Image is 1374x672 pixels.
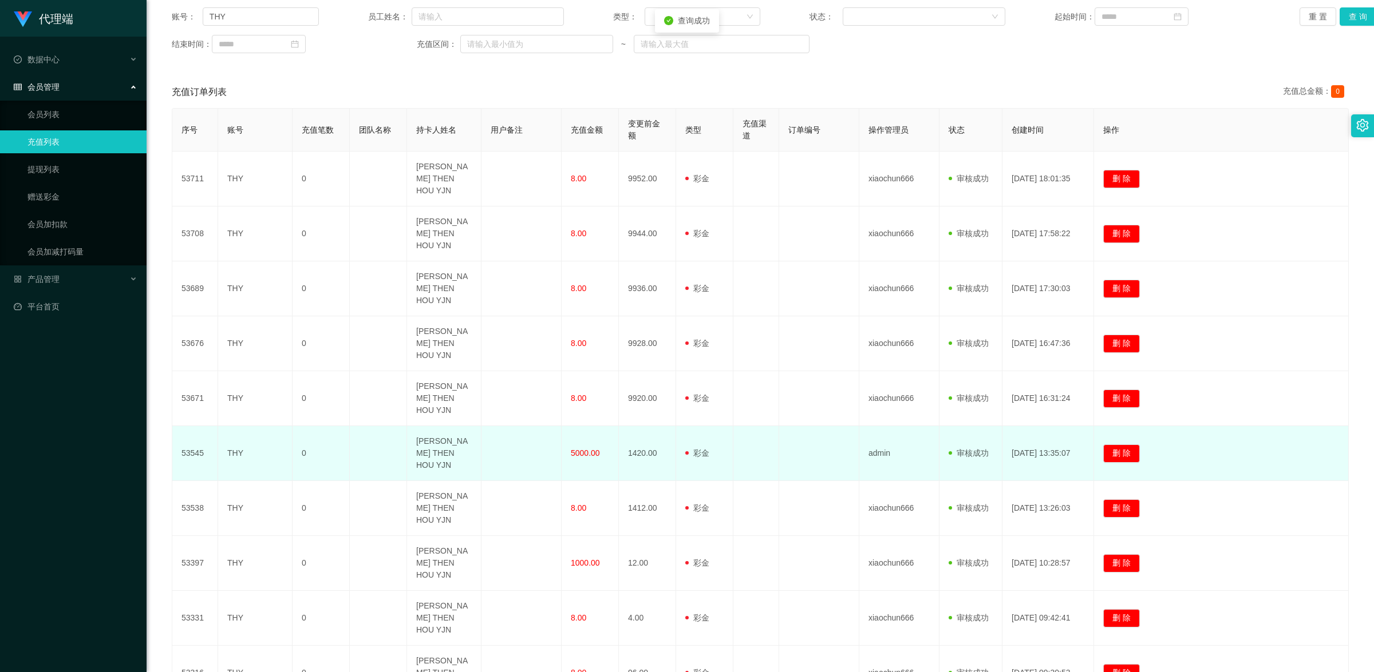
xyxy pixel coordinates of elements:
a: 提现列表 [27,158,137,181]
td: 0 [293,206,350,261]
span: 类型： [613,11,645,23]
td: xiaochun666 [859,206,939,261]
td: [DATE] 16:31:24 [1002,371,1094,426]
span: 8.00 [571,339,586,348]
td: [PERSON_NAME] THEN HOU YJN [407,316,481,371]
span: 结束时间： [172,38,212,50]
td: THY [218,206,293,261]
span: 充值渠道 [743,119,767,140]
span: 审核成功 [949,339,989,348]
span: 团队名称 [359,125,391,134]
td: [DATE] 10:28:57 [1002,536,1094,591]
i: icon: check-circle [664,16,673,25]
span: 0 [1331,85,1344,98]
span: 充值笔数 [302,125,334,134]
td: THY [218,481,293,536]
td: 4.00 [619,591,676,646]
td: 9928.00 [619,316,676,371]
span: 审核成功 [949,284,989,293]
td: 53689 [172,261,218,316]
button: 删 除 [1103,554,1140,572]
td: [DATE] 13:35:07 [1002,426,1094,481]
span: 8.00 [571,503,586,512]
td: 53331 [172,591,218,646]
button: 删 除 [1103,499,1140,518]
button: 删 除 [1103,335,1140,353]
td: 1412.00 [619,481,676,536]
span: 序号 [181,125,198,134]
span: 审核成功 [949,174,989,183]
td: [PERSON_NAME] THEN HOU YJN [407,536,481,591]
a: 赠送彩金 [27,185,137,208]
i: 图标: table [14,83,22,91]
span: 彩金 [685,284,709,293]
input: 请输入 [412,7,564,26]
button: 重 置 [1300,7,1336,26]
td: 0 [293,481,350,536]
span: 彩金 [685,448,709,458]
h1: 代理端 [39,1,73,37]
input: 请输入最大值 [634,35,810,53]
td: THY [218,316,293,371]
i: 图标: down [747,13,753,21]
td: THY [218,152,293,206]
td: 0 [293,536,350,591]
td: xiaochun666 [859,261,939,316]
span: 数据中心 [14,55,60,64]
td: 53711 [172,152,218,206]
span: 充值金额 [571,125,603,134]
span: 5000.00 [571,448,600,458]
td: [PERSON_NAME] THEN HOU YJN [407,152,481,206]
div: 充值总金额： [1283,85,1349,99]
span: 彩金 [685,393,709,403]
a: 会员列表 [27,103,137,126]
button: 删 除 [1103,170,1140,188]
td: xiaochun666 [859,152,939,206]
td: 0 [293,371,350,426]
a: 会员加扣款 [27,213,137,236]
img: logo.9652507e.png [14,11,32,27]
td: 9920.00 [619,371,676,426]
td: 53676 [172,316,218,371]
input: 请输入最小值为 [460,35,613,53]
span: 操作 [1103,125,1119,134]
a: 代理端 [14,14,73,23]
td: [DATE] 09:42:41 [1002,591,1094,646]
span: 创建时间 [1012,125,1044,134]
button: 删 除 [1103,609,1140,627]
td: 53538 [172,481,218,536]
input: 请输入 [203,7,319,26]
span: 用户备注 [491,125,523,134]
td: admin [859,426,939,481]
i: 图标: calendar [291,40,299,48]
i: 图标: appstore-o [14,275,22,283]
td: 53545 [172,426,218,481]
span: 状态 [949,125,965,134]
span: 充值区间： [417,38,460,50]
td: xiaochun666 [859,371,939,426]
span: 账号 [227,125,243,134]
td: [DATE] 17:58:22 [1002,206,1094,261]
td: 0 [293,591,350,646]
td: THY [218,371,293,426]
span: 彩金 [685,339,709,348]
td: xiaochun666 [859,316,939,371]
td: [DATE] 16:47:36 [1002,316,1094,371]
td: [PERSON_NAME] THEN HOU YJN [407,206,481,261]
i: 图标: down [992,13,998,21]
span: 员工姓名： [368,11,412,23]
span: 账号： [172,11,203,23]
td: 0 [293,426,350,481]
span: 审核成功 [949,393,989,403]
td: [PERSON_NAME] THEN HOU YJN [407,371,481,426]
span: 彩金 [685,613,709,622]
td: xiaochun666 [859,536,939,591]
a: 图标: dashboard平台首页 [14,295,137,318]
button: 删 除 [1103,389,1140,408]
span: 8.00 [571,393,586,403]
span: 8.00 [571,284,586,293]
td: 12.00 [619,536,676,591]
span: 彩金 [685,558,709,567]
span: 8.00 [571,613,586,622]
span: 操作管理员 [868,125,909,134]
